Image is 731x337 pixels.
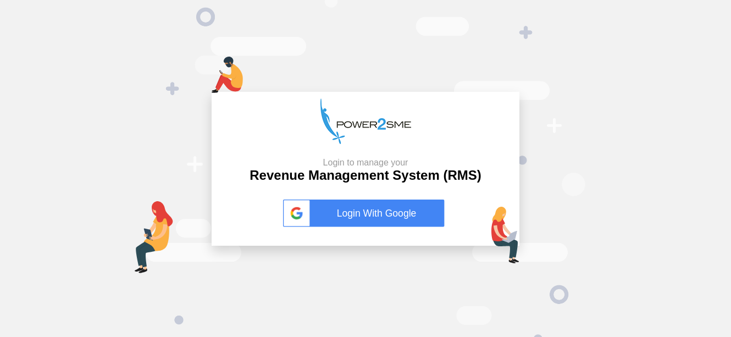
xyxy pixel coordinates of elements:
[280,188,451,239] button: Login With Google
[250,157,481,168] small: Login to manage your
[250,157,481,184] h2: Revenue Management System (RMS)
[320,98,411,144] img: p2s_logo.png
[491,207,519,263] img: lap-login.png
[135,201,173,273] img: tab-login.png
[283,200,448,227] a: Login With Google
[212,57,243,93] img: mob-login.png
